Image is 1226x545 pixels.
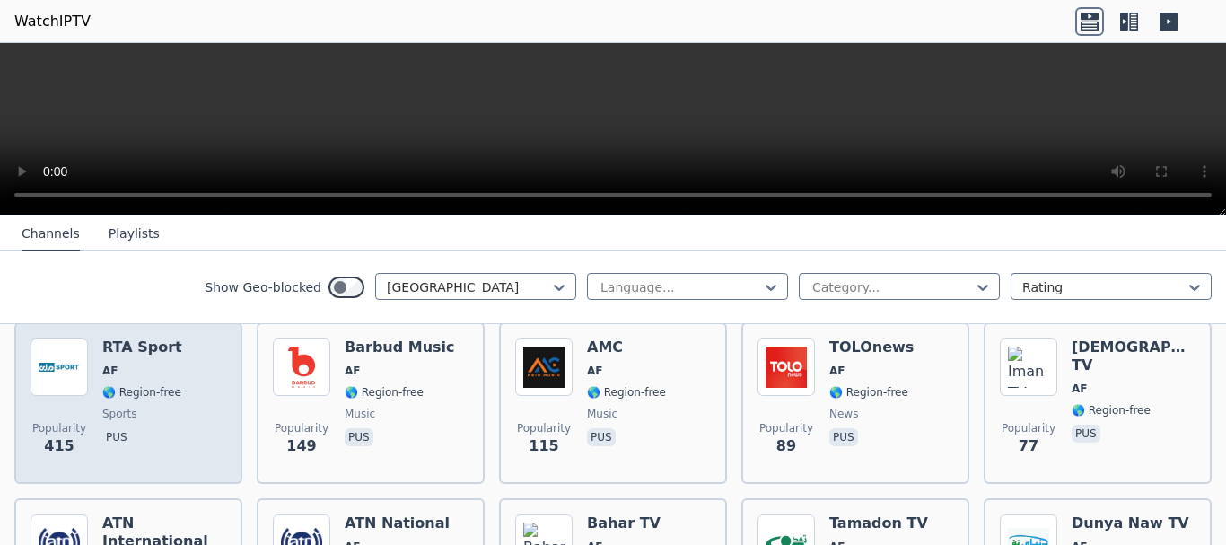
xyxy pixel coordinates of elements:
[829,364,845,378] span: AF
[829,407,858,421] span: news
[1000,338,1057,396] img: Iman TV
[829,385,908,400] span: 🌎 Region-free
[273,338,330,396] img: Barbud Music
[102,364,118,378] span: AF
[1072,338,1195,374] h6: [DEMOGRAPHIC_DATA] TV
[109,217,160,251] button: Playlists
[1072,514,1189,532] h6: Dunya Naw TV
[587,385,666,400] span: 🌎 Region-free
[205,278,321,296] label: Show Geo-blocked
[1072,425,1100,443] p: pus
[31,338,88,396] img: RTA Sport
[102,428,131,446] p: pus
[759,421,813,435] span: Popularity
[529,435,558,457] span: 115
[102,407,136,421] span: sports
[1002,421,1055,435] span: Popularity
[587,407,617,421] span: music
[345,364,360,378] span: AF
[757,338,815,396] img: TOLOnews
[345,407,375,421] span: music
[1019,435,1038,457] span: 77
[829,428,858,446] p: pus
[587,428,616,446] p: pus
[345,514,469,532] h6: ATN National
[829,338,914,356] h6: TOLOnews
[776,435,796,457] span: 89
[102,385,181,400] span: 🌎 Region-free
[286,435,316,457] span: 149
[587,364,602,378] span: AF
[1072,403,1151,418] span: 🌎 Region-free
[275,421,328,435] span: Popularity
[587,338,666,356] h6: AMC
[22,217,80,251] button: Channels
[345,385,424,400] span: 🌎 Region-free
[587,514,666,532] h6: Bahar TV
[102,338,182,356] h6: RTA Sport
[14,11,91,32] a: WatchIPTV
[515,338,573,396] img: AMC
[32,421,86,435] span: Popularity
[44,435,74,457] span: 415
[345,338,455,356] h6: Barbud Music
[345,428,373,446] p: pus
[829,514,928,532] h6: Tamadon TV
[517,421,571,435] span: Popularity
[1072,382,1087,396] span: AF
